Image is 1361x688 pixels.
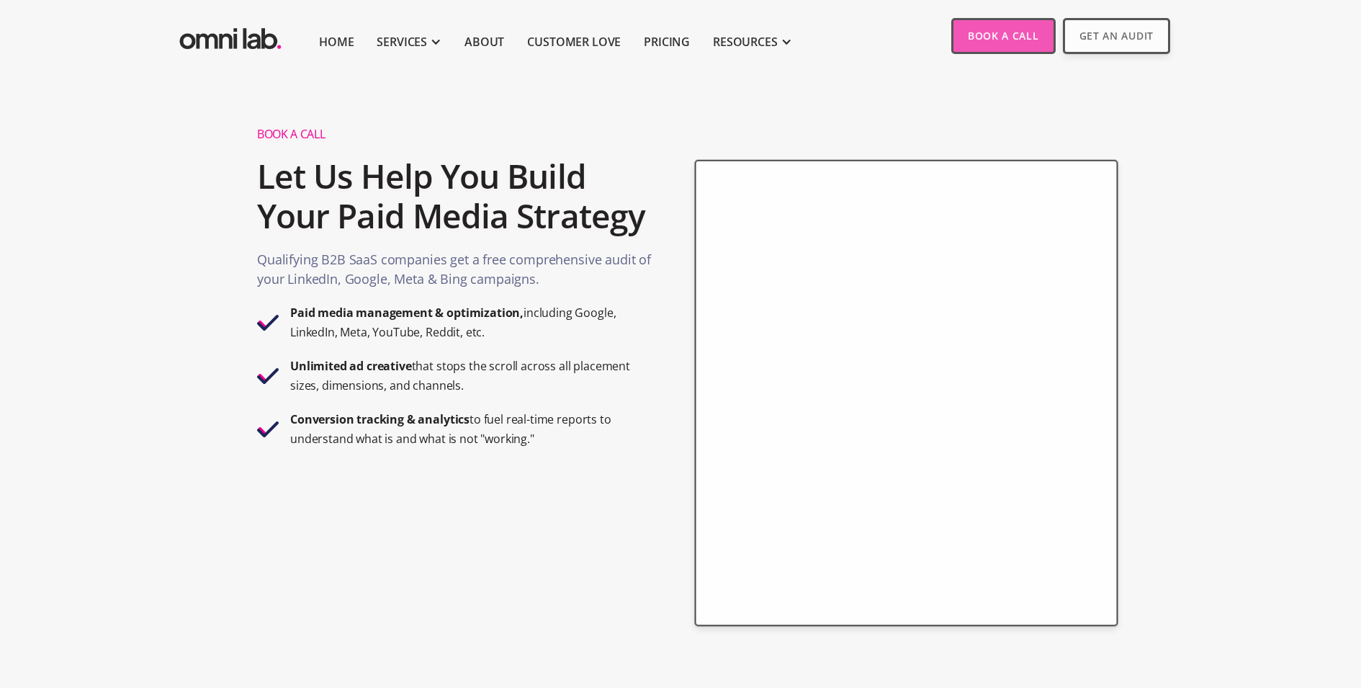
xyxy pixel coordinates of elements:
img: Omni Lab: B2B SaaS Demand Generation Agency [176,18,284,53]
strong: Conversion tracking & analytics [290,411,470,427]
iframe: Form 0 [719,197,1093,589]
a: Pricing [644,33,690,50]
div: SERVICES [377,33,427,50]
h2: Let Us Help You Build Your Paid Media Strategy [257,149,654,243]
h1: Book A Call [257,127,654,142]
a: Get An Audit [1063,18,1170,54]
p: Qualifying B2B SaaS companies get a free comprehensive audit of your LinkedIn, Google, Meta & Bin... [257,250,654,296]
div: RESOURCES [713,33,778,50]
strong: Unlimited ad creative [290,358,412,374]
a: About [464,33,504,50]
strong: Paid media management & optimization, [290,305,524,321]
a: Book a Call [951,18,1056,54]
iframe: Chat Widget [1102,521,1361,688]
a: Home [319,33,354,50]
a: home [176,18,284,53]
a: Customer Love [527,33,621,50]
strong: that stops the scroll across all placement sizes, dimensions, and channels. [290,358,630,393]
